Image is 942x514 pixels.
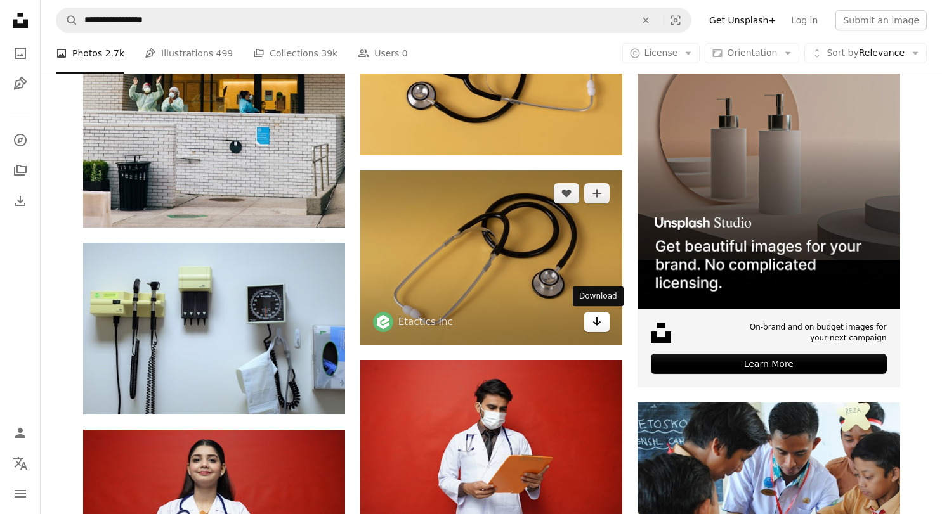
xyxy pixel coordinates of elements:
[622,43,700,63] button: License
[360,170,622,345] img: a pair of headphones
[804,43,927,63] button: Sort byRelevance
[638,48,899,309] img: file-1715714113747-b8b0561c490eimage
[216,46,233,60] span: 499
[651,354,886,374] div: Learn More
[638,48,899,387] a: On-brand and on budget images for your next campaignLearn More
[705,43,799,63] button: Orientation
[644,48,678,58] span: License
[632,8,660,32] button: Clear
[83,243,345,414] img: a white wall with a bunch of electrical equipment on it
[8,8,33,35] a: Home — Unsplash
[83,323,345,334] a: a white wall with a bunch of electrical equipment on it
[56,8,78,32] button: Search Unsplash
[8,188,33,214] a: Download History
[8,481,33,506] button: Menu
[573,286,624,307] div: Download
[660,8,691,32] button: Visual search
[358,33,408,74] a: Users 0
[360,252,622,263] a: a pair of headphones
[145,33,233,74] a: Illustrations 499
[360,441,622,453] a: a doctor holding a tablet
[835,10,927,30] button: Submit an image
[827,47,905,60] span: Relevance
[8,41,33,66] a: Photos
[554,183,579,203] button: Like
[584,312,610,332] a: Download
[56,8,691,33] form: Find visuals sitewide
[727,48,777,58] span: Orientation
[8,158,33,183] a: Collections
[398,316,453,328] a: Etactics Inc
[742,322,886,344] span: On-brand and on budget images for your next campaign
[8,420,33,446] a: Log in / Sign up
[8,71,33,96] a: Illustrations
[827,48,858,58] span: Sort by
[8,451,33,476] button: Language
[321,46,337,60] span: 39k
[651,323,671,343] img: file-1631678316303-ed18b8b5cb9cimage
[402,46,408,60] span: 0
[783,10,825,30] a: Log in
[638,484,899,496] a: man in white button up shirt holding white smartphone
[702,10,783,30] a: Get Unsplash+
[8,127,33,153] a: Explore
[584,183,610,203] button: Add to Collection
[253,33,337,74] a: Collections 39k
[373,312,393,332] img: Go to Etactics Inc's profile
